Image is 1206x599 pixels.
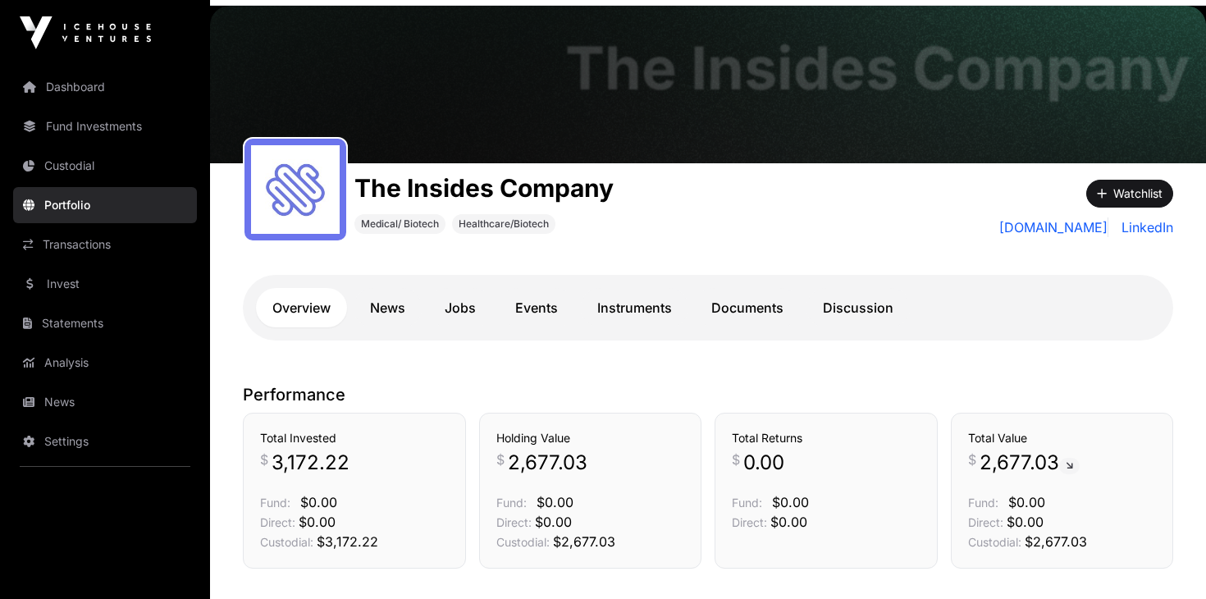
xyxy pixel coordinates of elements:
button: Watchlist [1086,180,1173,208]
a: Overview [256,288,347,327]
img: The Insides Company [210,6,1206,163]
span: $0.00 [770,514,807,530]
span: Direct: [732,515,767,529]
a: News [354,288,422,327]
span: Fund: [732,496,762,510]
span: 3,172.22 [272,450,349,476]
span: $0.00 [300,494,337,510]
a: Portfolio [13,187,197,223]
a: News [13,384,197,420]
span: Medical/ Biotech [361,217,439,231]
a: Analysis [13,345,197,381]
span: $3,172.22 [317,533,378,550]
span: Direct: [260,515,295,529]
h3: Total Returns [732,430,920,446]
span: $ [732,450,740,469]
h1: The Insides Company [565,39,1190,98]
span: Fund: [496,496,527,510]
span: Custodial: [968,535,1021,549]
a: Fund Investments [13,108,197,144]
h3: Total Invested [260,430,449,446]
span: $ [968,450,976,469]
a: [DOMAIN_NAME] [999,217,1108,237]
a: Discussion [806,288,910,327]
a: Jobs [428,288,492,327]
h3: Total Value [968,430,1157,446]
h3: Holding Value [496,430,685,446]
span: Direct: [968,515,1003,529]
a: Settings [13,423,197,460]
span: 0.00 [743,450,784,476]
a: Custodial [13,148,197,184]
span: $ [496,450,505,469]
a: LinkedIn [1115,217,1173,237]
span: $0.00 [299,514,336,530]
span: $0.00 [537,494,573,510]
span: $2,677.03 [553,533,615,550]
span: Custodial: [496,535,550,549]
a: Documents [695,288,800,327]
span: Fund: [260,496,290,510]
a: Invest [13,266,197,302]
img: the_insides_company_logo.jpeg [251,145,340,234]
span: Healthcare/Biotech [459,217,549,231]
a: Instruments [581,288,688,327]
span: $0.00 [772,494,809,510]
span: $0.00 [1008,494,1045,510]
iframe: Chat Widget [1124,520,1206,599]
span: $2,677.03 [1025,533,1087,550]
span: $ [260,450,268,469]
span: Fund: [968,496,998,510]
span: 2,677.03 [980,450,1080,476]
a: Dashboard [13,69,197,105]
p: Performance [243,383,1173,406]
span: 2,677.03 [508,450,587,476]
a: Transactions [13,226,197,263]
nav: Tabs [256,288,1160,327]
span: Custodial: [260,535,313,549]
span: Direct: [496,515,532,529]
img: Icehouse Ventures Logo [20,16,151,49]
a: Events [499,288,574,327]
h1: The Insides Company [354,173,614,203]
span: $0.00 [535,514,572,530]
span: $0.00 [1007,514,1044,530]
a: Statements [13,305,197,341]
